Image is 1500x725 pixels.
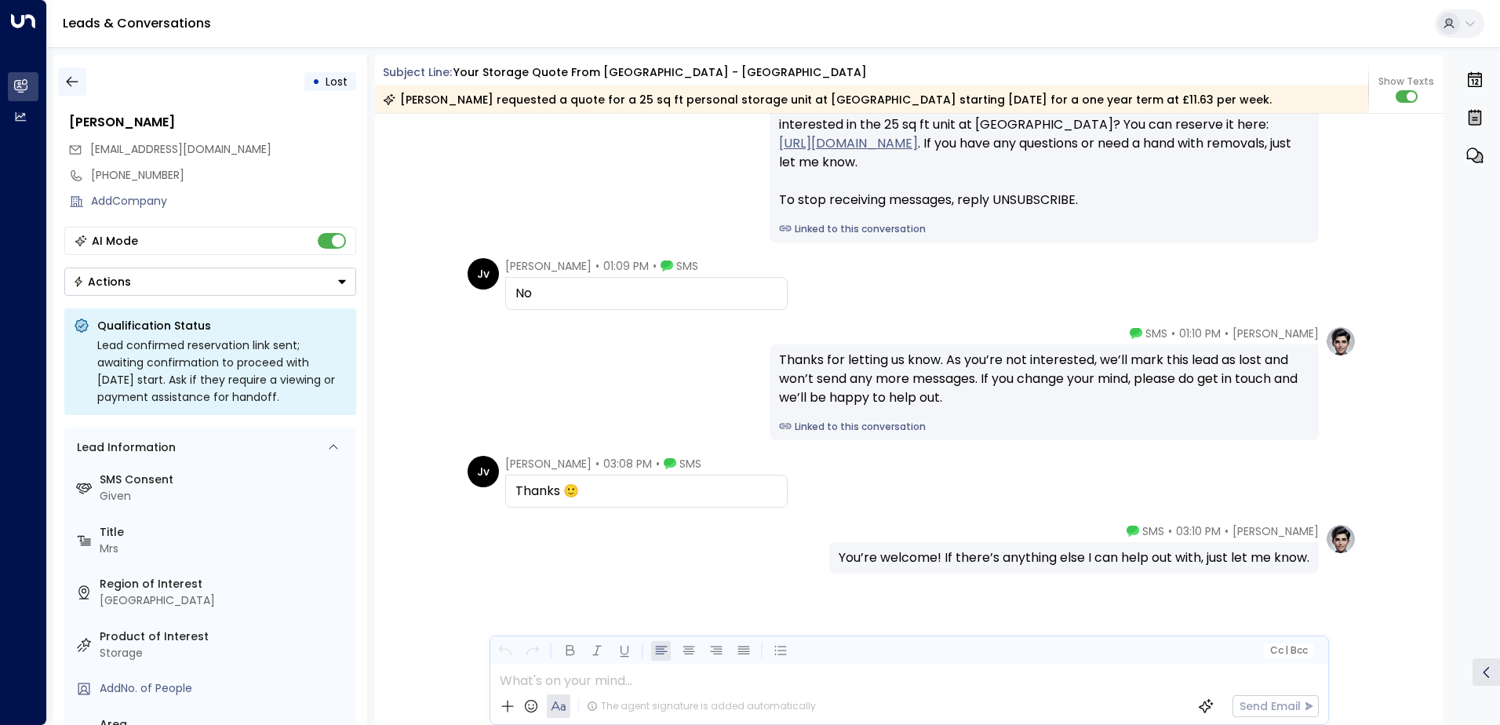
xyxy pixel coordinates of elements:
span: 01:10 PM [1179,326,1221,341]
div: Jv [468,456,499,487]
div: Mrs [100,541,350,557]
img: profile-logo.png [1325,326,1356,357]
label: Product of Interest [100,628,350,645]
div: Thanks for letting us know. As you’re not interested, we’ll mark this lead as lost and won’t send... [779,351,1309,407]
p: Qualification Status [97,318,347,333]
div: Jv [468,258,499,290]
span: 03:08 PM [603,456,652,472]
img: profile-logo.png [1325,523,1356,555]
div: [GEOGRAPHIC_DATA] [100,592,350,609]
div: AI Mode [92,233,138,249]
a: Leads & Conversations [63,14,211,32]
span: [PERSON_NAME] [1232,523,1319,539]
span: [PERSON_NAME] [1232,326,1319,341]
label: Title [100,524,350,541]
div: AddCompany [91,193,356,209]
div: Thanks 🙂 [515,482,777,501]
div: • [312,67,320,96]
button: Redo [522,641,542,661]
button: Undo [495,641,515,661]
span: • [653,258,657,274]
div: AddNo. of People [100,680,350,697]
div: [PERSON_NAME] [69,113,356,132]
div: Actions [73,275,131,289]
a: Linked to this conversation [779,420,1309,434]
div: Button group with a nested menu [64,268,356,296]
div: Given [100,488,350,505]
span: • [656,456,660,472]
span: • [1225,326,1229,341]
span: • [1225,523,1229,539]
span: Subject Line: [383,64,452,80]
span: Lost [326,74,348,89]
span: 01:09 PM [603,258,649,274]
span: [EMAIL_ADDRESS][DOMAIN_NAME] [90,141,271,157]
span: SMS [676,258,698,274]
span: • [1171,326,1175,341]
div: The agent signature is added automatically [587,699,816,713]
span: Cc Bcc [1269,645,1307,656]
span: vanessavr2014@gmail.com [90,141,271,158]
span: SMS [1145,326,1167,341]
a: [URL][DOMAIN_NAME] [779,134,918,153]
div: Your storage quote from [GEOGRAPHIC_DATA] - [GEOGRAPHIC_DATA] [453,64,867,81]
a: Linked to this conversation [779,222,1309,236]
div: [PHONE_NUMBER] [91,167,356,184]
div: You’re welcome! If there’s anything else I can help out with, just let me know. [839,548,1309,567]
div: Lead Information [71,439,176,456]
span: [PERSON_NAME] [505,456,592,472]
span: [PERSON_NAME] [505,258,592,274]
span: SMS [679,456,701,472]
span: • [1168,523,1172,539]
div: Lead confirmed reservation link sent; awaiting confirmation to proceed with [DATE] start. Ask if ... [97,337,347,406]
label: SMS Consent [100,472,350,488]
span: • [595,456,599,472]
div: [PERSON_NAME] requested a quote for a 25 sq ft personal storage unit at [GEOGRAPHIC_DATA] startin... [383,92,1272,107]
div: Hi [PERSON_NAME], just checking in from [GEOGRAPHIC_DATA]. Are you still interested in the 25 sq ... [779,97,1309,209]
span: SMS [1142,523,1164,539]
span: • [595,258,599,274]
span: | [1285,645,1288,656]
label: Region of Interest [100,576,350,592]
div: No [515,284,777,303]
button: Actions [64,268,356,296]
span: 03:10 PM [1176,523,1221,539]
div: Storage [100,645,350,661]
button: Cc|Bcc [1263,643,1313,658]
span: Show Texts [1378,75,1434,89]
